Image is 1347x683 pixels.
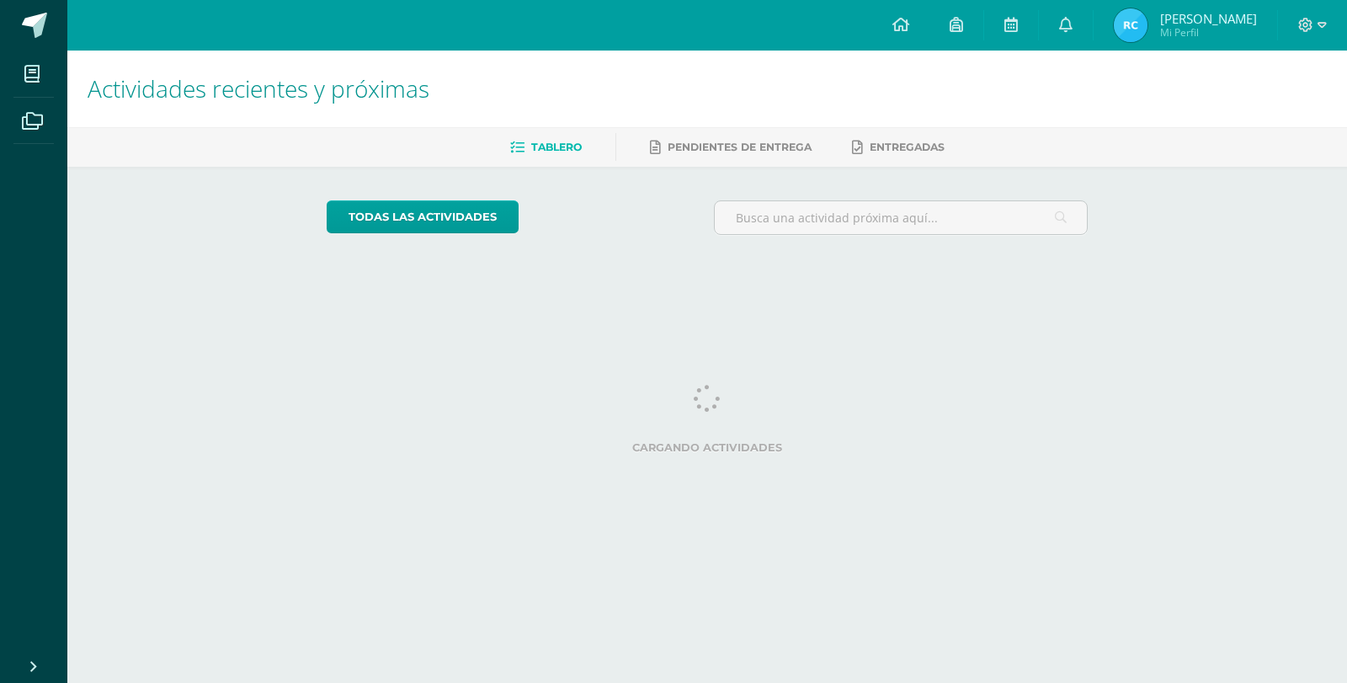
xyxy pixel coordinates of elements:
a: Entregadas [852,134,945,161]
span: [PERSON_NAME] [1160,10,1257,27]
span: Entregadas [870,141,945,153]
a: Pendientes de entrega [650,134,812,161]
span: Tablero [531,141,582,153]
a: todas las Actividades [327,200,519,233]
img: b267056732fc5bd767e1306c90ee396b.png [1114,8,1147,42]
span: Mi Perfil [1160,25,1257,40]
span: Pendientes de entrega [668,141,812,153]
span: Actividades recientes y próximas [88,72,429,104]
label: Cargando actividades [327,441,1089,454]
input: Busca una actividad próxima aquí... [715,201,1088,234]
a: Tablero [510,134,582,161]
